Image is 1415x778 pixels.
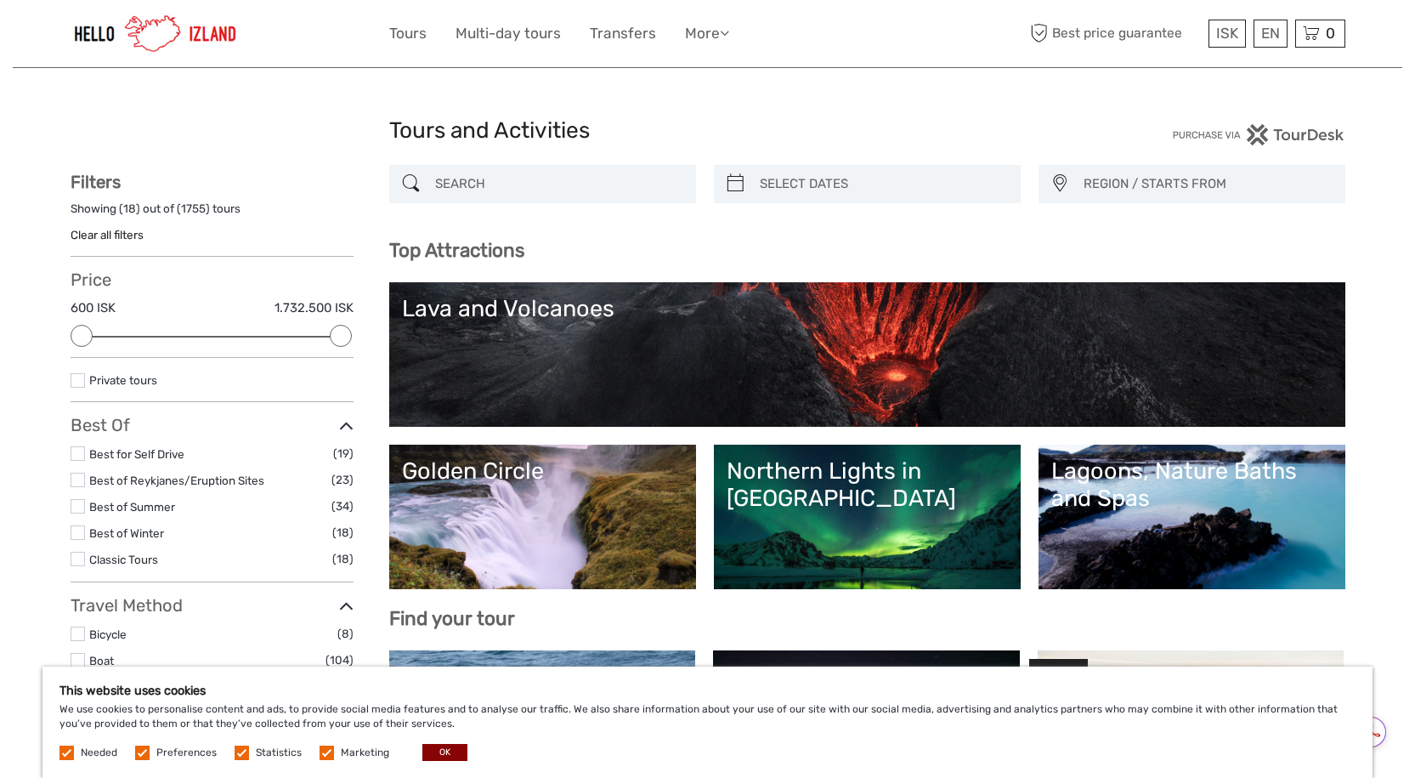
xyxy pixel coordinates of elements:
a: Best of Reykjanes/Eruption Sites [89,474,264,487]
a: Multi-day tours [456,21,561,46]
span: (18) [332,549,354,569]
label: 1755 [181,201,206,217]
a: Lava and Volcanoes [402,295,1333,414]
div: We use cookies to personalise content and ads, to provide social media features and to analyse ou... [42,667,1373,778]
div: Showing ( ) out of ( ) tours [71,201,354,227]
h3: Travel Method [71,595,354,616]
button: REGION / STARTS FROM [1076,170,1337,198]
span: ISK [1216,25,1238,42]
h5: This website uses cookies [59,684,1356,698]
a: Boat [89,654,114,667]
b: Find your tour [389,607,515,630]
div: Lagoons, Nature Baths and Spas [1051,457,1333,513]
a: Best of Winter [89,526,164,540]
input: SEARCH [428,169,688,199]
h1: Tours and Activities [389,117,1027,145]
a: Best of Summer [89,500,175,514]
span: (23) [331,470,354,490]
span: (34) [331,497,354,516]
a: Clear all filters [71,228,144,241]
label: 1.732.500 ISK [275,299,354,317]
span: 0 [1323,25,1338,42]
label: Marketing [341,746,389,760]
a: Tours [389,21,427,46]
span: Best price guarantee [1027,20,1204,48]
input: SELECT DATES [753,169,1012,199]
label: 600 ISK [71,299,116,317]
img: 1270-cead85dc-23af-4572-be81-b346f9cd5751_logo_small.jpg [71,13,241,54]
label: Needed [81,746,117,760]
span: (8) [337,624,354,644]
label: Preferences [156,746,217,760]
span: (18) [332,523,354,542]
a: Golden Circle [402,457,683,576]
label: 18 [123,201,136,217]
a: Lagoons, Nature Baths and Spas [1051,457,1333,576]
a: More [685,21,729,46]
div: Northern Lights in [GEOGRAPHIC_DATA] [727,457,1008,513]
div: Golden Circle [402,457,683,485]
label: Statistics [256,746,302,760]
a: Transfers [590,21,656,46]
span: (19) [333,444,354,463]
b: Top Attractions [389,239,524,262]
a: Private tours [89,373,157,387]
a: Classic Tours [89,553,158,566]
img: PurchaseViaTourDesk.png [1172,124,1344,145]
div: EN [1254,20,1288,48]
div: Lava and Volcanoes [402,295,1333,322]
div: BEST SELLER [1029,659,1088,701]
span: (104) [325,650,354,670]
a: Bicycle [89,628,127,641]
h3: Best Of [71,415,354,435]
button: OK [422,744,467,761]
strong: Filters [71,172,121,192]
a: Northern Lights in [GEOGRAPHIC_DATA] [727,457,1008,576]
h3: Price [71,270,354,290]
a: Best for Self Drive [89,447,184,461]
